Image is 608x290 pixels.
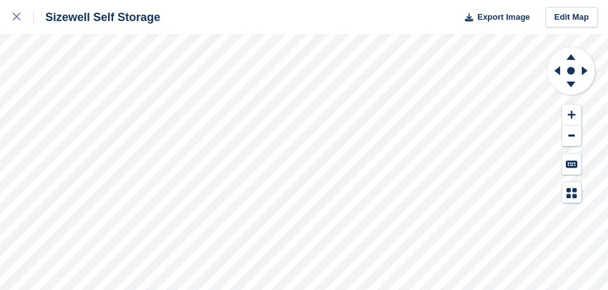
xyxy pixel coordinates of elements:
div: Sizewell Self Storage [34,10,160,25]
button: Export Image [457,7,530,28]
button: Keyboard Shortcuts [562,154,581,175]
span: Export Image [477,11,529,24]
button: Map Legend [562,182,581,203]
button: Zoom In [562,105,581,126]
a: Edit Map [545,7,598,28]
button: Zoom Out [562,126,581,147]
